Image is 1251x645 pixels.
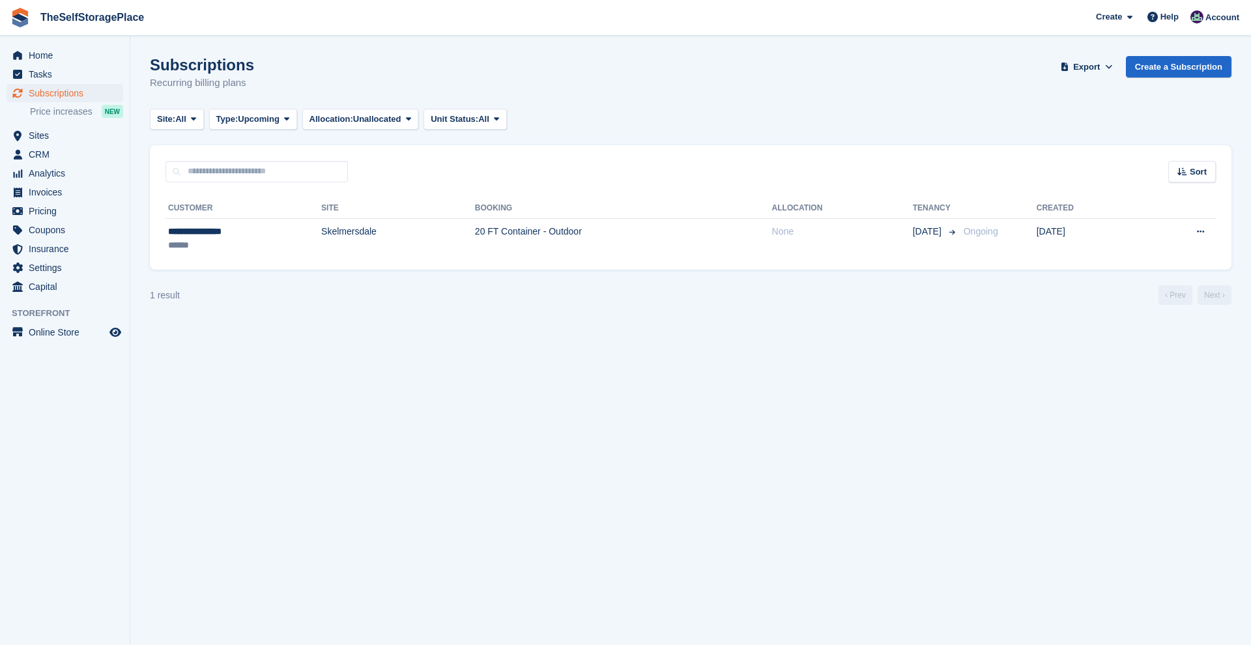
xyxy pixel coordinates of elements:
th: Created [1037,198,1140,219]
span: Coupons [29,221,107,239]
a: Next [1198,285,1231,305]
span: Insurance [29,240,107,258]
a: menu [7,164,123,182]
img: Sam [1190,10,1203,23]
a: menu [7,240,123,258]
a: Previous [1158,285,1192,305]
h1: Subscriptions [150,56,254,74]
a: Price increases NEW [30,104,123,119]
td: 20 FT Container - Outdoor [475,218,772,259]
th: Allocation [772,198,913,219]
button: Type: Upcoming [209,109,297,130]
button: Allocation: Unallocated [302,109,419,130]
th: Customer [165,198,321,219]
p: Recurring billing plans [150,76,254,91]
a: Create a Subscription [1126,56,1231,78]
span: Invoices [29,183,107,201]
span: Price increases [30,106,93,118]
th: Booking [475,198,772,219]
span: Settings [29,259,107,277]
span: Export [1073,61,1100,74]
span: Subscriptions [29,84,107,102]
th: Tenancy [913,198,958,219]
span: Ongoing [964,226,998,236]
a: menu [7,259,123,277]
span: Account [1205,11,1239,24]
img: stora-icon-8386f47178a22dfd0bd8f6a31ec36ba5ce8667c1dd55bd0f319d3a0aa187defe.svg [10,8,30,27]
div: NEW [102,105,123,118]
span: Capital [29,278,107,296]
a: menu [7,278,123,296]
span: Pricing [29,202,107,220]
span: CRM [29,145,107,164]
td: [DATE] [1037,218,1140,259]
span: Allocation: [309,113,353,126]
span: Site: [157,113,175,126]
a: menu [7,126,123,145]
span: Home [29,46,107,64]
a: TheSelfStoragePlace [35,7,149,28]
a: menu [7,202,123,220]
span: Upcoming [238,113,280,126]
span: Unallocated [353,113,401,126]
span: Sort [1190,165,1207,179]
a: menu [7,183,123,201]
a: menu [7,65,123,83]
span: [DATE] [913,225,944,238]
span: Storefront [12,307,130,320]
a: menu [7,323,123,341]
button: Site: All [150,109,204,130]
th: Site [321,198,475,219]
span: Online Store [29,323,107,341]
span: Help [1160,10,1179,23]
a: menu [7,221,123,239]
button: Unit Status: All [424,109,506,130]
a: menu [7,145,123,164]
div: None [772,225,913,238]
nav: Page [1156,285,1234,305]
span: Sites [29,126,107,145]
div: 1 result [150,289,180,302]
td: Skelmersdale [321,218,475,259]
span: Type: [216,113,238,126]
a: Preview store [108,324,123,340]
span: Create [1096,10,1122,23]
span: All [175,113,186,126]
a: menu [7,84,123,102]
span: Analytics [29,164,107,182]
span: Unit Status: [431,113,478,126]
button: Export [1058,56,1115,78]
span: Tasks [29,65,107,83]
span: All [478,113,489,126]
a: menu [7,46,123,64]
